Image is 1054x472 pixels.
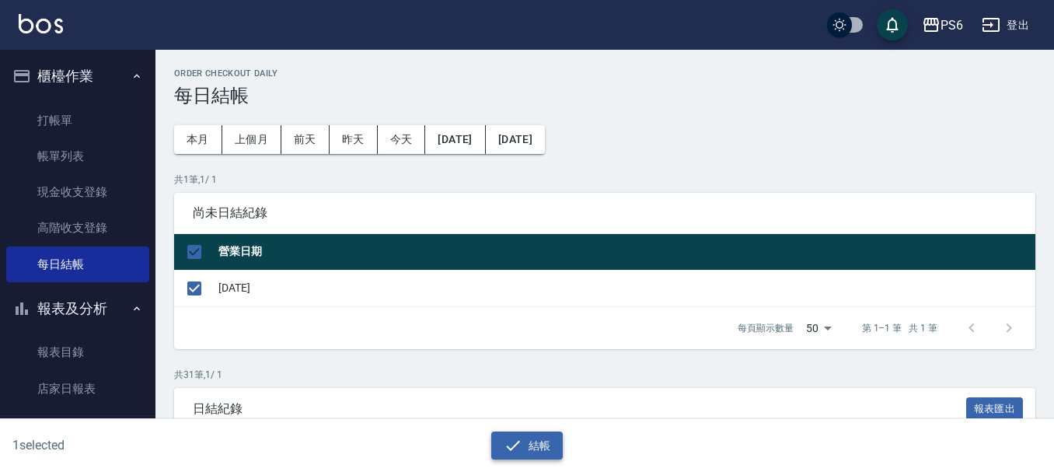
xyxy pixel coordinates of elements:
[215,234,1035,271] th: 營業日期
[6,56,149,96] button: 櫃檯作業
[215,270,1035,306] td: [DATE]
[6,288,149,329] button: 報表及分析
[174,85,1035,107] h3: 每日結帳
[862,321,937,335] p: 第 1–1 筆 共 1 筆
[330,125,378,154] button: 昨天
[966,400,1024,415] a: 報表匯出
[6,210,149,246] a: 高階收支登錄
[6,246,149,282] a: 每日結帳
[12,435,260,455] h6: 1 selected
[6,407,149,442] a: 互助日報表
[486,125,545,154] button: [DATE]
[222,125,281,154] button: 上個月
[6,334,149,370] a: 報表目錄
[941,16,963,35] div: PS6
[174,368,1035,382] p: 共 31 筆, 1 / 1
[281,125,330,154] button: 前天
[966,397,1024,421] button: 報表匯出
[174,173,1035,187] p: 共 1 筆, 1 / 1
[193,205,1017,221] span: 尚未日結紀錄
[378,125,426,154] button: 今天
[6,138,149,174] a: 帳單列表
[975,11,1035,40] button: 登出
[19,14,63,33] img: Logo
[491,432,564,460] button: 結帳
[916,9,969,41] button: PS6
[877,9,908,40] button: save
[174,68,1035,79] h2: Order checkout daily
[6,174,149,210] a: 現金收支登錄
[800,307,837,349] div: 50
[425,125,485,154] button: [DATE]
[6,103,149,138] a: 打帳單
[174,125,222,154] button: 本月
[6,371,149,407] a: 店家日報表
[738,321,794,335] p: 每頁顯示數量
[193,401,966,417] span: 日結紀錄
